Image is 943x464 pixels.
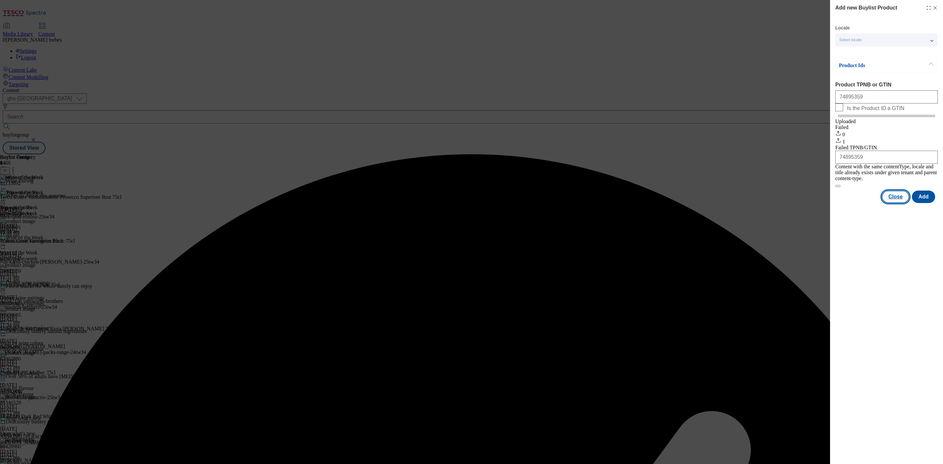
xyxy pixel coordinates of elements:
[835,119,938,124] div: Uploaded
[847,105,904,111] span: Is the Product ID a GTIN
[882,191,909,203] button: Close
[835,145,938,151] div: Failed TPNB/GTIN
[835,82,938,88] label: Product TPNB or GTIN
[835,26,850,30] label: Locale
[835,33,937,46] button: Select locale
[839,38,861,43] span: Select locale
[835,4,897,12] h4: Add new Buylist Product
[839,62,908,69] p: Product Ids
[835,90,938,103] input: Enter 1 or 20 space separated Product TPNB or GTIN
[835,130,938,138] div: 0
[835,138,938,145] div: 1
[912,191,935,203] button: Add
[835,124,938,130] div: Failed
[835,164,938,181] div: Content with the same contentType, locale and title already exists under given tenant and parent ...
